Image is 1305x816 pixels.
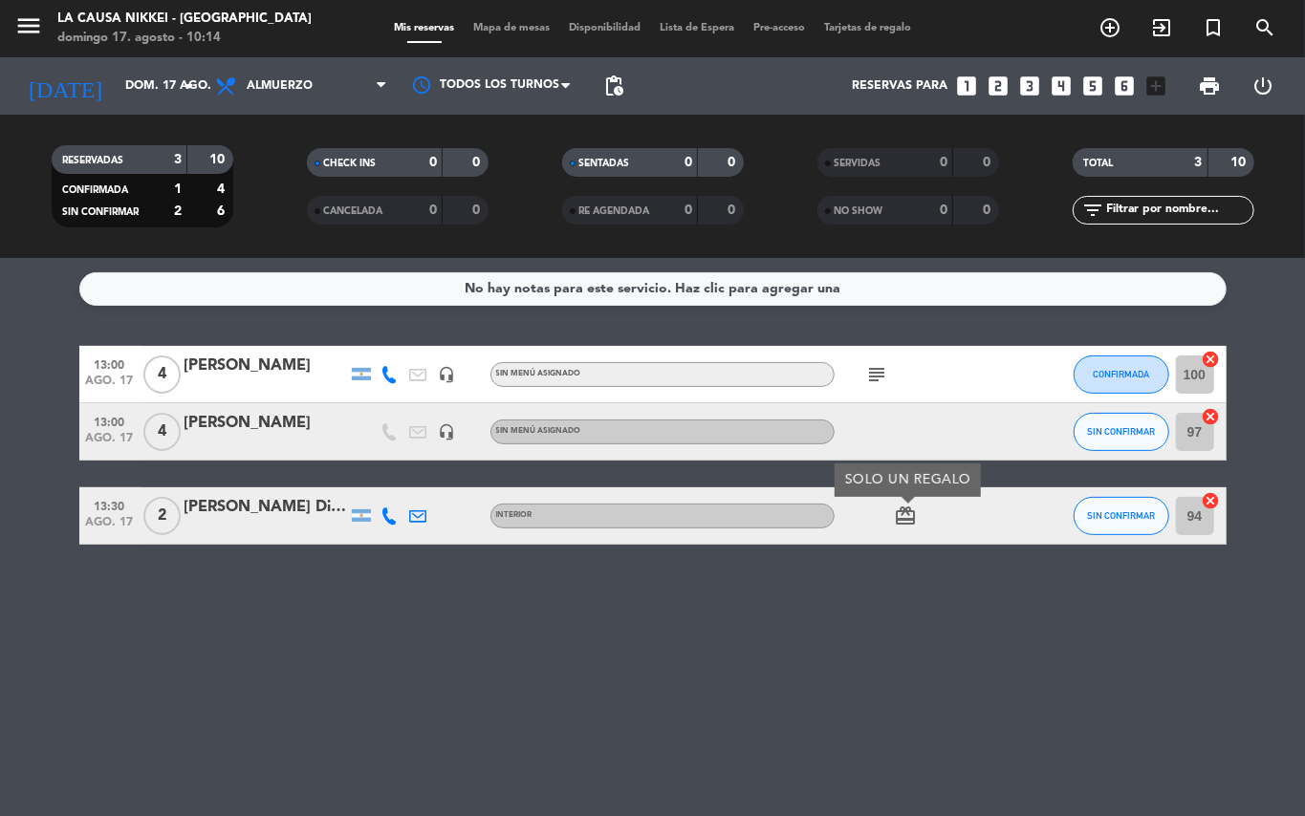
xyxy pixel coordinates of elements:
span: INTERIOR [496,511,533,519]
span: CANCELADA [324,206,383,216]
strong: 0 [685,156,692,169]
span: print [1198,75,1221,97]
span: RESERVADAS [63,156,124,165]
span: 13:00 [86,410,134,432]
i: looks_4 [1050,74,1075,98]
span: Almuerzo [247,79,313,93]
i: looks_6 [1113,74,1138,98]
i: arrow_drop_down [178,75,201,97]
i: looks_two [987,74,1011,98]
span: SIN CONFIRMAR [63,207,140,217]
strong: 0 [983,156,994,169]
strong: 0 [429,204,437,217]
span: SIN CONFIRMAR [1087,426,1155,437]
span: Pre-acceso [744,23,815,33]
strong: 6 [217,204,228,218]
i: cancel [1202,407,1221,426]
strong: 0 [472,156,484,169]
strong: 10 [1230,156,1250,169]
i: filter_list [1082,199,1105,222]
span: Mapa de mesas [464,23,559,33]
span: pending_actions [602,75,625,97]
i: cancel [1202,350,1221,369]
strong: 0 [685,204,692,217]
strong: 3 [1195,156,1203,169]
strong: 10 [209,153,228,166]
span: Tarjetas de regalo [815,23,921,33]
i: menu [14,11,43,40]
i: cancel [1202,491,1221,510]
span: 4 [143,413,181,451]
i: power_settings_new [1252,75,1275,97]
div: [PERSON_NAME] [185,354,347,378]
span: 4 [143,355,181,394]
span: TOTAL [1084,159,1114,168]
span: RE AGENDADA [579,206,650,216]
strong: 4 [217,183,228,196]
span: CONFIRMADA [1093,369,1149,379]
strong: 0 [940,204,947,217]
span: Disponibilidad [559,23,650,33]
span: NO SHOW [835,206,883,216]
strong: 1 [174,183,182,196]
button: SIN CONFIRMAR [1074,497,1169,535]
i: add_box [1144,74,1169,98]
i: looks_3 [1018,74,1043,98]
span: Sin menú asignado [496,427,581,435]
i: headset_mic [439,366,456,383]
strong: 0 [429,156,437,169]
i: [DATE] [14,65,116,107]
span: 2 [143,497,181,535]
div: SOLO UN REGALO [835,463,981,497]
div: domingo 17. agosto - 10:14 [57,29,312,48]
button: CONFIRMADA [1074,355,1169,394]
span: ago. 17 [86,375,134,397]
span: SENTADAS [579,159,630,168]
strong: 0 [728,156,739,169]
i: looks_5 [1081,74,1106,98]
div: LOG OUT [1236,57,1291,115]
i: turned_in_not [1202,16,1225,39]
i: looks_one [955,74,980,98]
span: 13:00 [86,353,134,375]
span: SIN CONFIRMAR [1087,510,1155,521]
strong: 0 [940,156,947,169]
i: subject [866,363,889,386]
span: ago. 17 [86,432,134,454]
div: No hay notas para este servicio. Haz clic para agregar una [465,278,840,300]
strong: 0 [983,204,994,217]
i: search [1253,16,1276,39]
i: card_giftcard [895,505,918,527]
span: CONFIRMADA [63,185,129,195]
span: SERVIDAS [835,159,881,168]
span: Lista de Espera [650,23,744,33]
span: Sin menú asignado [496,370,581,377]
strong: 3 [174,153,182,166]
span: CHECK INS [324,159,377,168]
div: La Causa Nikkei - [GEOGRAPHIC_DATA] [57,10,312,29]
i: headset_mic [439,423,456,440]
strong: 0 [728,204,739,217]
span: 13:30 [86,494,134,516]
button: menu [14,11,43,47]
div: [PERSON_NAME] [185,411,347,436]
button: SIN CONFIRMAR [1074,413,1169,451]
i: exit_to_app [1150,16,1173,39]
input: Filtrar por nombre... [1105,200,1253,221]
span: Reservas para [853,79,948,93]
div: [PERSON_NAME] Di [PERSON_NAME] [185,495,347,520]
i: add_circle_outline [1098,16,1121,39]
span: Mis reservas [384,23,464,33]
strong: 2 [174,204,182,218]
span: ago. 17 [86,516,134,538]
strong: 0 [472,204,484,217]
